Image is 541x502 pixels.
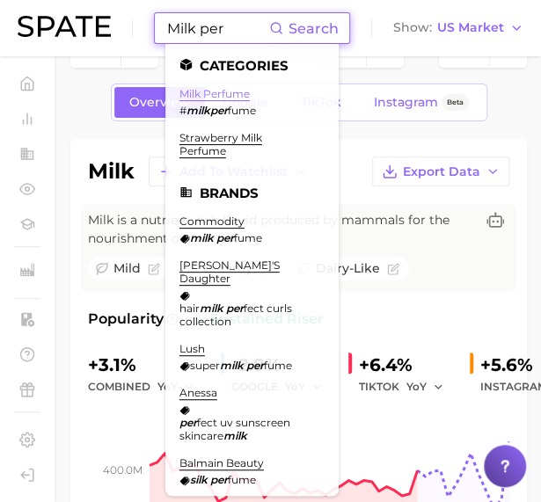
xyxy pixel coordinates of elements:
a: InstagramBeta [359,87,484,118]
em: milk [190,231,214,244]
span: Beta [447,95,464,110]
span: fume [228,104,256,117]
button: Flag as miscategorized or irrelevant [387,263,399,275]
a: [PERSON_NAME]'s daughter [179,258,280,285]
li: Brands [179,186,325,200]
button: Flag as miscategorized or irrelevant [148,263,160,275]
span: fume [228,473,256,486]
h1: milk [88,161,135,182]
button: ShowUS Market [389,17,528,40]
span: YoY [157,379,178,394]
a: Overview [114,87,205,118]
a: anessa [179,386,217,399]
span: Milk is a nutrient-rich liquid produced by mammals for the nourishment of their young. [88,211,474,248]
em: per [216,231,234,244]
em: per [226,302,244,315]
div: TIKTOK [359,376,456,397]
span: fume [234,231,262,244]
button: Export Data [372,156,509,186]
span: hair [179,302,200,315]
input: Search here for a brand, industry, or ingredient [165,13,269,43]
a: commodity [179,215,245,228]
a: Log out. Currently logged in with e-mail julia.buonanno@dsm-firmenich.com. [14,462,40,488]
em: milk [220,359,244,372]
em: per [179,416,197,429]
span: super [190,359,220,372]
a: strawberry milk perfume [179,131,262,157]
div: +6.4% [359,351,456,379]
em: milk [200,302,223,315]
div: +3.1% [88,351,207,379]
a: milk perfume [179,87,250,100]
button: Add to Watchlist [149,156,317,186]
button: YoY [157,376,195,397]
em: per [246,359,264,372]
button: YoY [406,376,444,397]
span: Overview [129,95,190,110]
em: milkper [186,104,228,117]
span: US Market [437,23,504,33]
span: Instagram [374,95,438,110]
span: dairy-like [316,259,380,278]
li: Categories [179,58,325,73]
span: Popularity [88,309,164,330]
a: balmain beauty [179,456,264,469]
div: combined [88,376,207,397]
span: fect uv sunscreen skincare [179,416,290,442]
em: silk [190,473,208,486]
span: # [179,104,186,117]
span: Show [393,23,432,33]
span: YoY [406,379,427,394]
img: SPATE [18,16,111,37]
span: mild [113,259,141,278]
em: milk [223,429,247,442]
em: per [210,473,228,486]
span: Export Data [403,164,480,179]
span: fume [264,359,292,372]
a: lush [179,342,205,355]
span: Search [289,20,339,37]
span: fect curls collection [179,302,292,328]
